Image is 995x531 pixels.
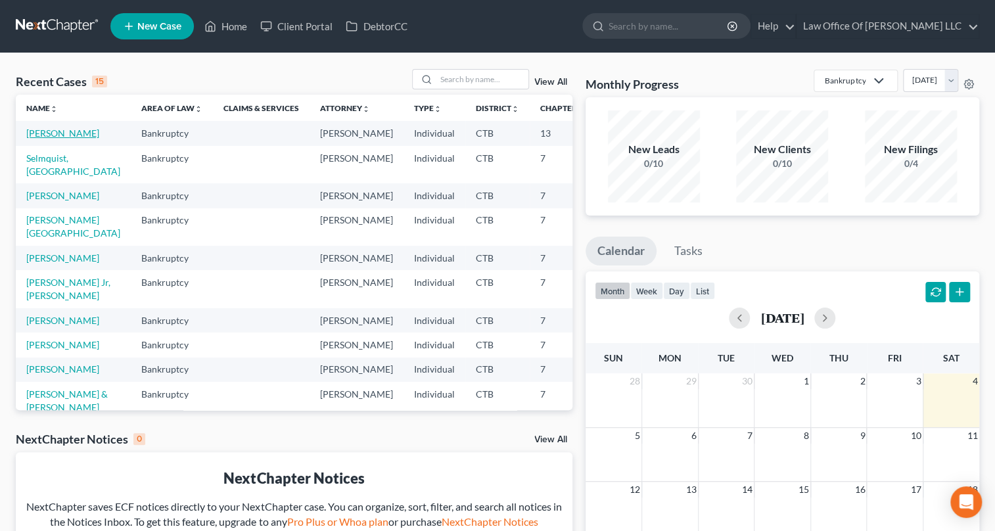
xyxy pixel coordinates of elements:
h2: [DATE] [760,311,804,325]
a: [PERSON_NAME] Jr, [PERSON_NAME] [26,277,110,301]
span: 1 [802,373,810,389]
a: Selmquist, [GEOGRAPHIC_DATA] [26,152,120,177]
td: 7 [530,208,595,246]
td: [PERSON_NAME] [310,183,404,208]
span: 4 [971,373,979,389]
span: 8 [802,428,810,444]
td: CTB [465,146,530,183]
td: Individual [404,270,465,308]
a: [PERSON_NAME] [26,339,99,350]
input: Search by name... [436,70,528,89]
td: [PERSON_NAME] [310,208,404,246]
div: NextChapter Notices [26,468,562,488]
button: day [663,282,690,300]
span: Mon [659,352,682,363]
td: 7 [530,270,595,308]
button: week [630,282,663,300]
a: View All [534,78,567,87]
span: 11 [966,428,979,444]
a: [PERSON_NAME] [26,315,99,326]
span: 18 [966,482,979,497]
td: CTB [465,121,530,145]
td: Bankruptcy [131,183,213,208]
a: [PERSON_NAME] [26,127,99,139]
div: New Filings [865,142,957,157]
a: Client Portal [254,14,339,38]
td: 7 [530,183,595,208]
div: NextChapter saves ECF notices directly to your NextChapter case. You can organize, sort, filter, ... [26,499,562,530]
div: 0/10 [736,157,828,170]
td: Individual [404,358,465,382]
div: Recent Cases [16,74,107,89]
a: Home [198,14,254,38]
td: [PERSON_NAME] [310,246,404,270]
span: 30 [741,373,754,389]
a: Law Office Of [PERSON_NAME] LLC [797,14,979,38]
i: unfold_more [434,105,442,113]
td: Individual [404,382,465,419]
td: Bankruptcy [131,382,213,419]
td: [PERSON_NAME] [310,270,404,308]
i: unfold_more [195,105,202,113]
td: Individual [404,208,465,246]
td: [PERSON_NAME] [310,358,404,382]
td: CTB [465,382,530,419]
span: 10 [910,428,923,444]
td: Bankruptcy [131,246,213,270]
button: list [690,282,715,300]
span: 28 [628,373,641,389]
td: CTB [465,208,530,246]
span: 14 [741,482,754,497]
td: Bankruptcy [131,358,213,382]
td: [PERSON_NAME] [310,308,404,333]
a: Attorneyunfold_more [320,103,370,113]
a: Area of Lawunfold_more [141,103,202,113]
td: [PERSON_NAME] [310,382,404,419]
span: New Case [137,22,181,32]
div: 15 [92,76,107,87]
input: Search by name... [609,14,729,38]
span: 3 [915,373,923,389]
td: CTB [465,333,530,357]
td: CTB [465,358,530,382]
div: Bankruptcy [825,75,866,86]
span: 12 [628,482,641,497]
span: 17 [910,482,923,497]
span: 7 [746,428,754,444]
span: 2 [858,373,866,389]
span: Fri [888,352,902,363]
td: 7 [530,308,595,333]
td: 7 [530,246,595,270]
td: Bankruptcy [131,333,213,357]
a: NextChapter Notices [441,515,538,528]
span: 16 [853,482,866,497]
td: [PERSON_NAME] [310,146,404,183]
td: Individual [404,146,465,183]
a: Pro Plus or Whoa plan [287,515,388,528]
a: Calendar [586,237,657,265]
i: unfold_more [362,105,370,113]
td: [PERSON_NAME] [310,121,404,145]
a: Districtunfold_more [476,103,519,113]
td: Individual [404,183,465,208]
td: Bankruptcy [131,146,213,183]
td: Individual [404,308,465,333]
td: Individual [404,121,465,145]
td: Individual [404,246,465,270]
td: Bankruptcy [131,121,213,145]
td: 7 [530,146,595,183]
a: Chapterunfold_more [540,103,585,113]
a: [PERSON_NAME] [26,363,99,375]
td: CTB [465,246,530,270]
a: DebtorCC [339,14,413,38]
td: CTB [465,308,530,333]
td: [PERSON_NAME] [310,333,404,357]
span: Wed [772,352,793,363]
div: New Leads [608,142,700,157]
td: Bankruptcy [131,270,213,308]
td: Bankruptcy [131,208,213,246]
span: 5 [634,428,641,444]
td: 7 [530,333,595,357]
td: CTB [465,183,530,208]
span: 13 [685,482,698,497]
